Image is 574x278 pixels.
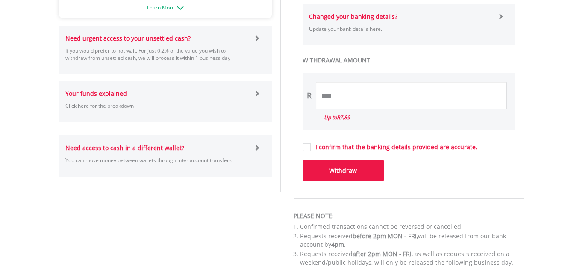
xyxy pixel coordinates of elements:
p: Click here for the breakdown [65,102,248,109]
p: If you would prefer to not wait. For just 0.2% of the value you wish to withdraw from unsettled c... [65,47,248,62]
div: PLEASE NOTE: [294,212,524,220]
p: Update your bank details here. [309,25,492,33]
p: You can move money between wallets through inter account transfers [65,157,248,164]
a: Learn More [147,4,184,11]
label: I confirm that the banking details provided are accurate. [311,143,477,151]
i: Up to [324,114,350,121]
label: WITHDRAWAL AMOUNT [303,56,515,65]
a: Need access to cash in a different wallet? You can move money between wallets through inter accou... [65,135,265,177]
strong: Need access to cash in a different wallet? [65,144,184,152]
li: Requests received , as well as requests received on a weekend/public holidays, will only be relea... [300,250,524,267]
div: R [307,90,312,101]
strong: Need urgent access to your unsettled cash? [65,34,191,42]
img: ec-arrow-down.png [177,6,184,10]
span: R7.89 [337,114,350,121]
span: after 2pm MON - FRI [353,250,412,258]
li: Confirmed transactions cannot be reversed or cancelled. [300,222,524,231]
strong: Changed your banking details? [309,12,397,21]
li: Requests received will be released from our bank account by . [300,232,524,249]
strong: Your funds explained [65,89,127,98]
span: before 2pm MON - FRI, [353,232,418,240]
button: Withdraw [303,160,384,181]
span: 4pm [331,240,344,248]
